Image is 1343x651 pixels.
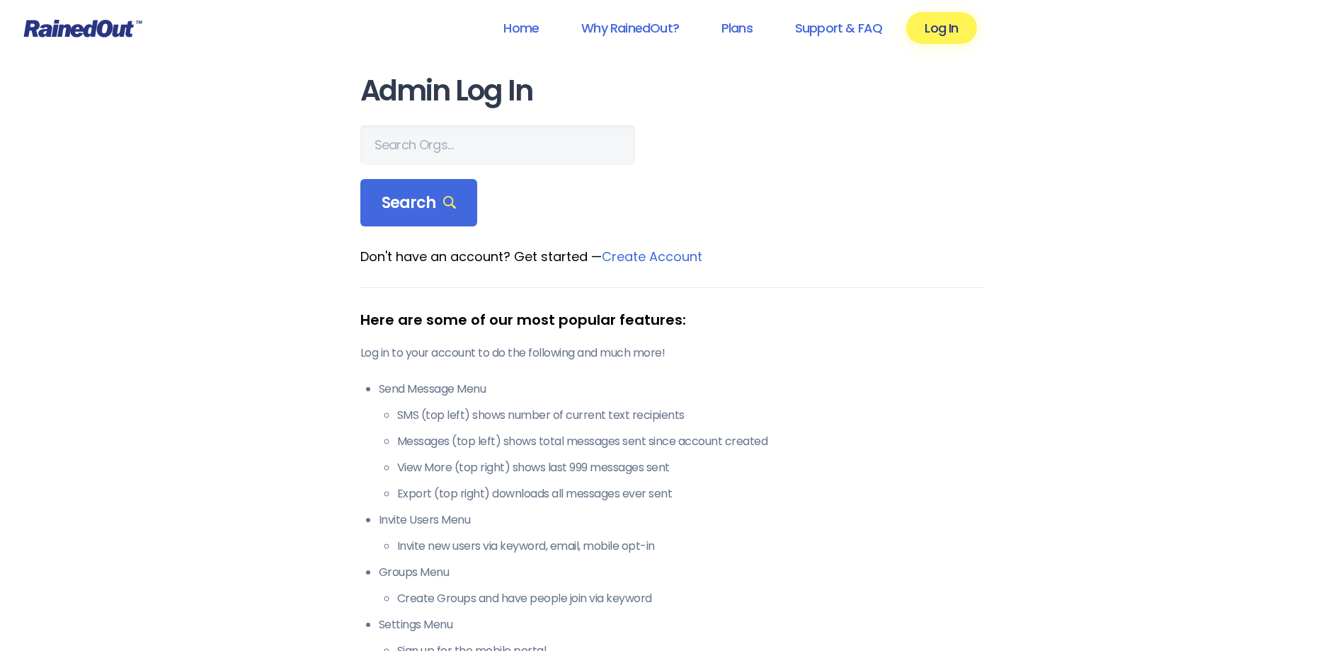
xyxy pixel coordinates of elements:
a: Log In [906,12,976,44]
li: Groups Menu [379,564,983,607]
li: Invite new users via keyword, email, mobile opt-in [397,538,983,555]
a: Plans [703,12,771,44]
li: SMS (top left) shows number of current text recipients [397,407,983,424]
div: Here are some of our most popular features: [360,309,983,330]
li: Create Groups and have people join via keyword [397,590,983,607]
a: Why RainedOut? [563,12,697,44]
p: Log in to your account to do the following and much more! [360,345,983,362]
span: Search [382,193,457,213]
li: Send Message Menu [379,381,983,502]
a: Support & FAQ [777,12,901,44]
input: Search Orgs… [360,125,635,165]
a: Home [485,12,557,44]
div: Search [360,179,478,227]
h1: Admin Log In [360,75,983,107]
li: Export (top right) downloads all messages ever sent [397,485,983,502]
a: Create Account [602,248,702,265]
li: View More (top right) shows last 999 messages sent [397,459,983,476]
li: Messages (top left) shows total messages sent since account created [397,433,983,450]
li: Invite Users Menu [379,512,983,555]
